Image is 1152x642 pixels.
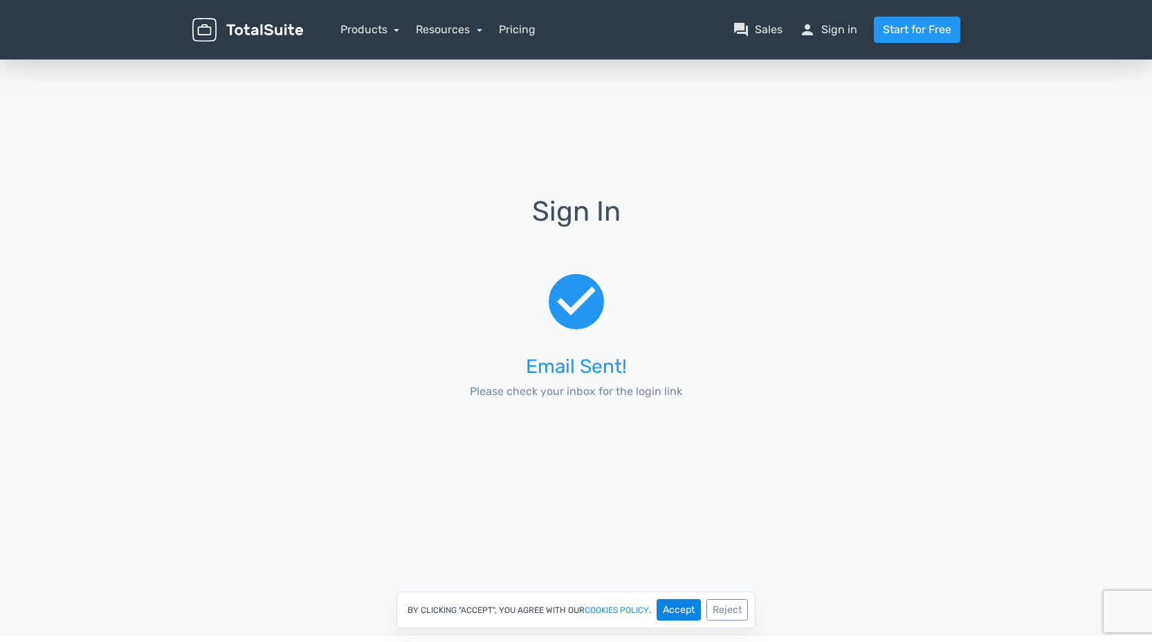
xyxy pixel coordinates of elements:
[799,21,857,38] a: personSign in
[706,599,748,621] button: Reject
[416,23,482,36] a: Resources
[192,18,303,42] img: TotalSuite for WordPress
[657,599,701,621] button: Accept
[733,21,783,38] a: question_answerSales
[396,591,756,628] div: By clicking "Accept", you agree with our .
[733,21,749,38] span: question_answer
[340,23,400,36] a: Products
[441,356,711,378] h3: Email Sent!
[422,196,730,246] h1: Sign In
[585,606,649,614] a: cookies policy
[441,383,711,400] p: Please check your inbox for the login link
[799,21,816,38] span: person
[874,17,960,43] a: Start for Free
[543,266,610,339] span: check_circle
[499,21,536,38] a: Pricing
